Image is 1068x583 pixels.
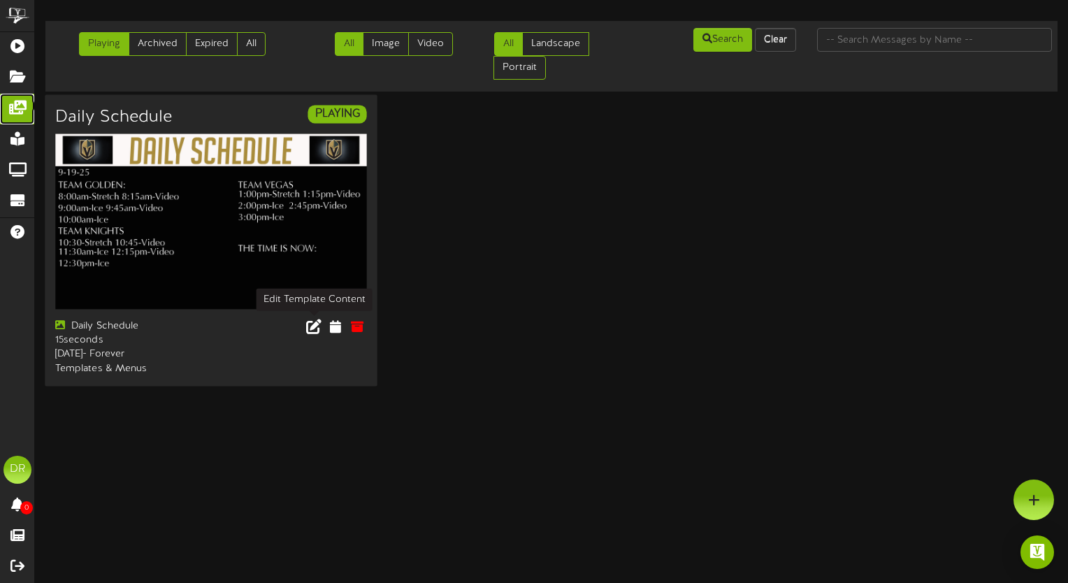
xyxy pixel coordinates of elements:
[55,134,367,310] img: 6a363881-af2a-4a33-ad8e-ba96f600ae00.png
[755,28,796,52] button: Clear
[493,56,546,80] a: Portrait
[494,32,523,56] a: All
[20,501,33,514] span: 0
[237,32,266,56] a: All
[817,28,1052,52] input: -- Search Messages by Name --
[55,348,201,362] div: [DATE] - Forever
[79,32,129,56] a: Playing
[363,32,409,56] a: Image
[1020,535,1054,569] div: Open Intercom Messenger
[522,32,589,56] a: Landscape
[315,108,360,120] strong: PLAYING
[55,334,201,348] div: 15 seconds
[3,456,31,484] div: DR
[408,32,453,56] a: Video
[55,362,201,376] div: Templates & Menus
[335,32,363,56] a: All
[129,32,187,56] a: Archived
[693,28,752,52] button: Search
[186,32,238,56] a: Expired
[55,320,201,334] div: Daily Schedule
[55,108,171,127] h3: Daily Schedule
